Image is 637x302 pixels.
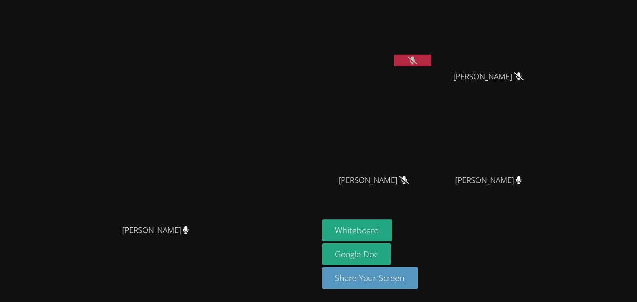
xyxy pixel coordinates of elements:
[322,267,418,289] button: Share Your Screen
[122,224,189,237] span: [PERSON_NAME]
[455,174,522,187] span: [PERSON_NAME]
[339,174,409,187] span: [PERSON_NAME]
[322,243,391,265] a: Google Doc
[453,70,524,84] span: [PERSON_NAME]
[322,219,393,241] button: Whiteboard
